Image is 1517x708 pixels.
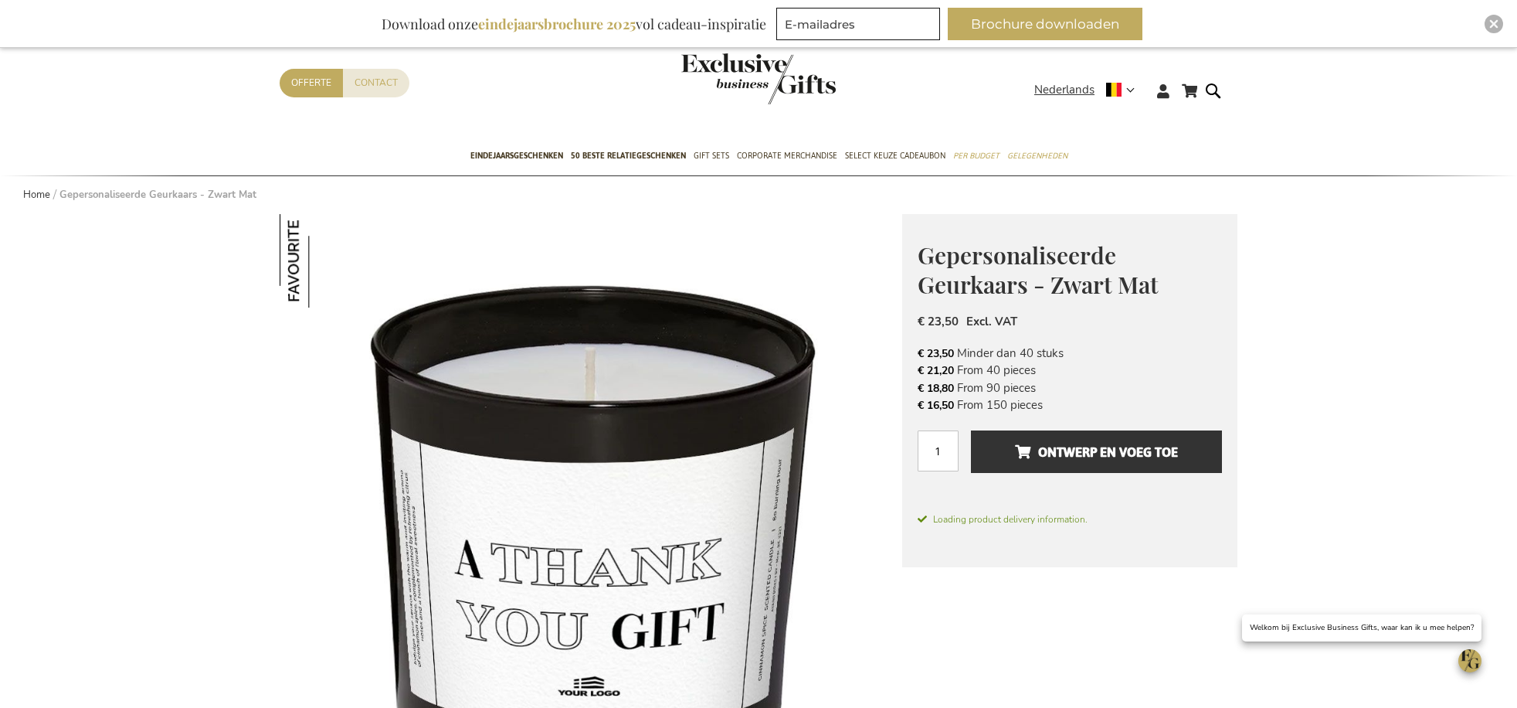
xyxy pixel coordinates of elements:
[23,188,50,202] a: Home
[1485,15,1503,33] div: Close
[953,148,999,164] span: Per Budget
[918,314,959,329] span: € 23,50
[918,380,1222,397] li: From 90 pieces
[918,512,1222,526] span: Loading product delivery information.
[1489,19,1498,29] img: Close
[918,381,954,396] span: € 18,80
[59,188,256,202] strong: Gepersonaliseerde Geurkaars - Zwart Mat
[681,53,758,104] a: store logo
[918,397,1222,414] li: From 150 pieces
[478,15,636,33] b: eindejaarsbrochure 2025
[776,8,940,40] input: E-mailadres
[918,346,954,361] span: € 23,50
[681,53,836,104] img: Exclusive Business gifts logo
[918,362,1222,379] li: From 40 pieces
[971,431,1222,473] button: Ontwerp en voeg toe
[966,314,1017,329] span: Excl. VAT
[1007,148,1067,164] span: Gelegenheden
[1034,81,1145,99] div: Nederlands
[1034,81,1094,99] span: Nederlands
[948,8,1142,40] button: Brochure downloaden
[918,345,1222,362] li: Minder dan 40 stuks
[737,148,837,164] span: Corporate Merchandise
[375,8,773,40] div: Download onze vol cadeau-inspiratie
[918,240,1159,301] span: Gepersonaliseerde Geurkaars - Zwart Mat
[918,398,954,413] span: € 16,50
[918,431,959,471] input: Aantal
[571,148,686,164] span: 50 beste relatiegeschenken
[280,69,343,97] a: Offerte
[343,69,409,97] a: Contact
[776,8,945,45] form: marketing offers and promotions
[470,148,563,164] span: Eindejaarsgeschenken
[918,363,954,378] span: € 21,20
[1015,440,1178,465] span: Ontwerp en voeg toe
[845,148,945,164] span: Select Keuze Cadeaubon
[280,214,373,308] img: Gepersonaliseerde Geurkaars - Zwart Mat
[694,148,729,164] span: Gift Sets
